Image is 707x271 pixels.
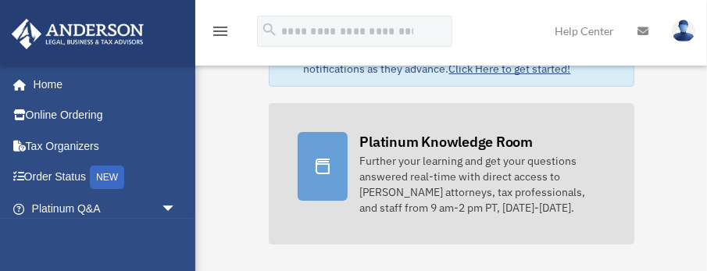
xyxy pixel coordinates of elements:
[261,21,278,38] i: search
[672,20,695,42] img: User Pic
[211,27,230,41] a: menu
[269,103,634,244] a: Platinum Knowledge Room Further your learning and get your questions answered real-time with dire...
[11,69,192,100] a: Home
[11,100,200,131] a: Online Ordering
[360,153,605,216] div: Further your learning and get your questions answered real-time with direct access to [PERSON_NAM...
[11,162,200,194] a: Order StatusNEW
[7,19,148,49] img: Anderson Advisors Platinum Portal
[90,166,124,189] div: NEW
[161,193,192,225] span: arrow_drop_down
[360,132,534,152] div: Platinum Knowledge Room
[211,22,230,41] i: menu
[449,62,571,76] a: Click Here to get started!
[11,130,200,162] a: Tax Organizers
[11,193,200,224] a: Platinum Q&Aarrow_drop_down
